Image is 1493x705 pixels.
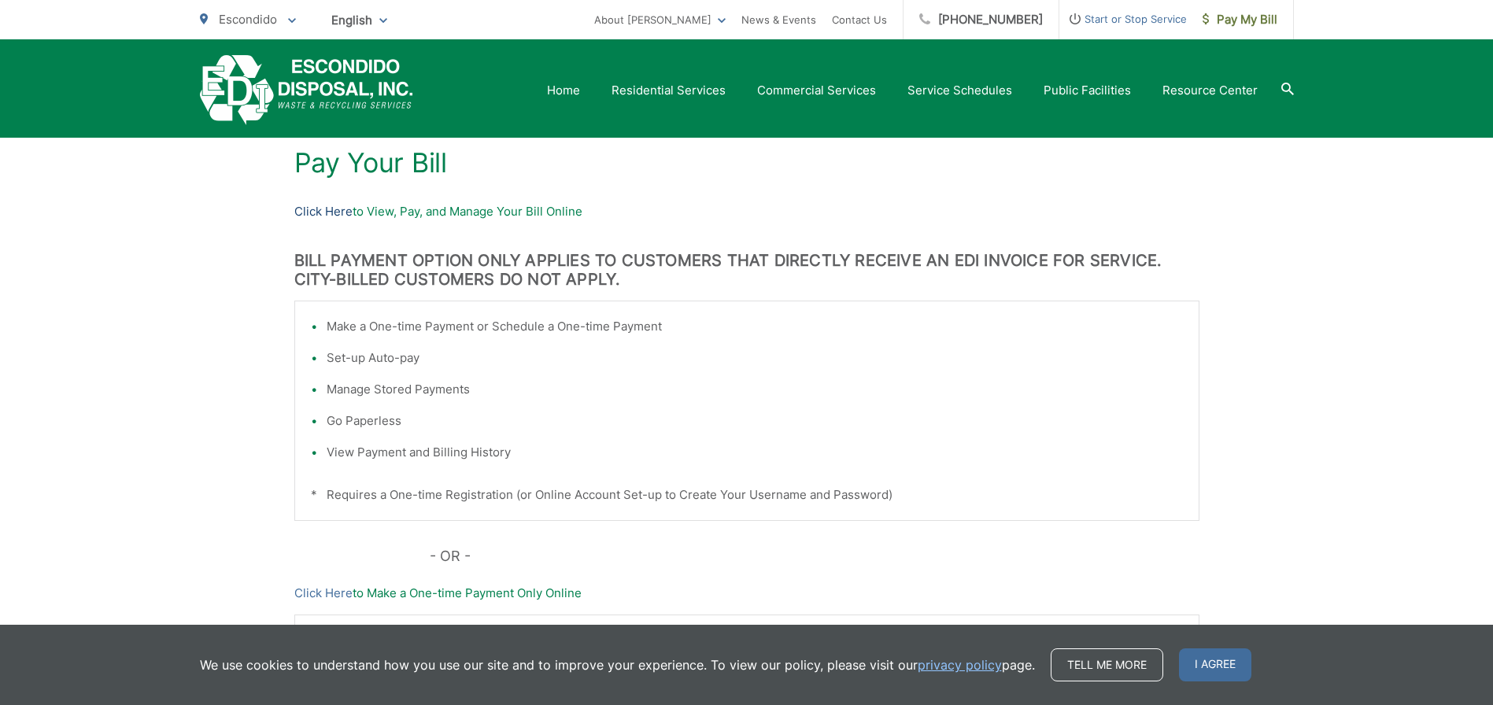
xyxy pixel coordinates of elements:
[294,202,353,221] a: Click Here
[1179,648,1251,681] span: I agree
[219,12,277,27] span: Escondido
[832,10,887,29] a: Contact Us
[1044,81,1131,100] a: Public Facilities
[594,10,726,29] a: About [PERSON_NAME]
[430,544,1199,568] p: - OR -
[294,584,353,603] a: Click Here
[200,655,1035,674] p: We use cookies to understand how you use our site and to improve your experience. To view our pol...
[327,317,1183,336] li: Make a One-time Payment or Schedule a One-time Payment
[311,485,1183,504] p: * Requires a One-time Registration (or Online Account Set-up to Create Your Username and Password)
[1051,648,1163,681] a: Tell me more
[327,443,1183,462] li: View Payment and Billing History
[294,584,1199,603] p: to Make a One-time Payment Only Online
[918,655,1002,674] a: privacy policy
[1162,81,1258,100] a: Resource Center
[327,412,1183,430] li: Go Paperless
[327,380,1183,399] li: Manage Stored Payments
[294,202,1199,221] p: to View, Pay, and Manage Your Bill Online
[757,81,876,100] a: Commercial Services
[294,251,1199,289] h3: BILL PAYMENT OPTION ONLY APPLIES TO CUSTOMERS THAT DIRECTLY RECEIVE AN EDI INVOICE FOR SERVICE. C...
[294,147,1199,179] h1: Pay Your Bill
[200,55,413,125] a: EDCD logo. Return to the homepage.
[741,10,816,29] a: News & Events
[547,81,580,100] a: Home
[320,6,399,34] span: English
[612,81,726,100] a: Residential Services
[327,349,1183,367] li: Set-up Auto-pay
[1203,10,1277,29] span: Pay My Bill
[907,81,1012,100] a: Service Schedules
